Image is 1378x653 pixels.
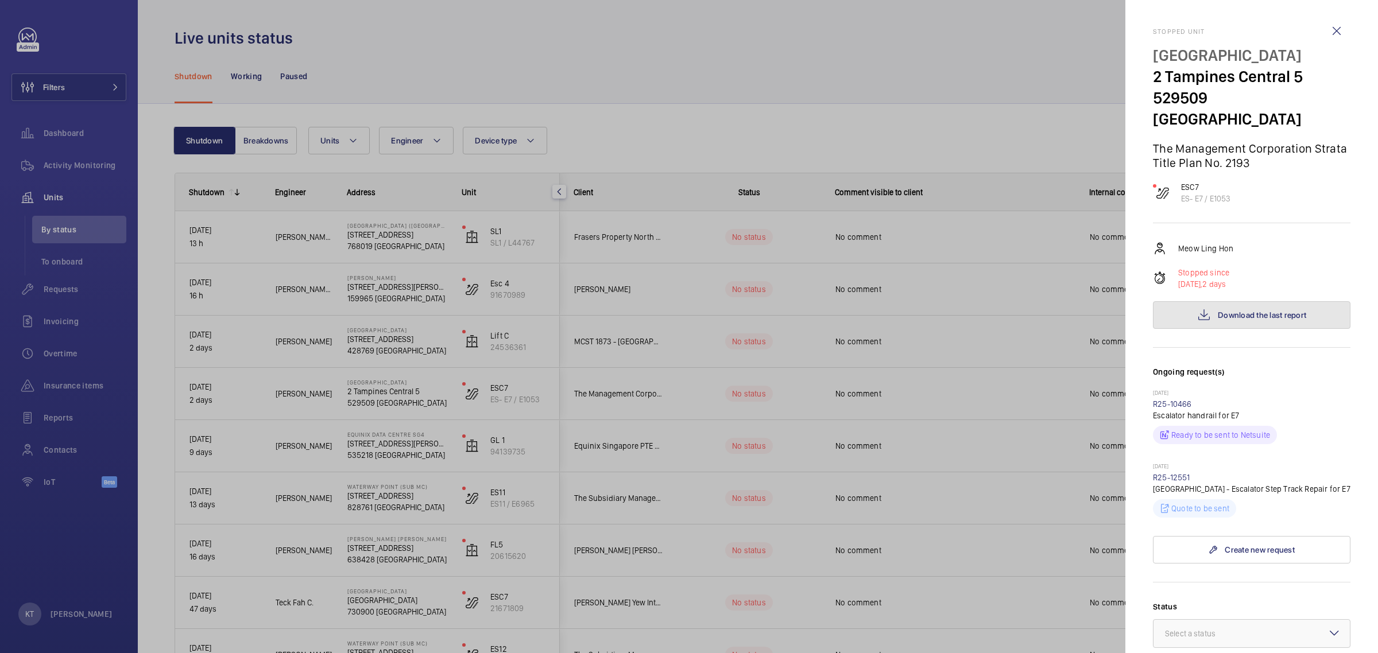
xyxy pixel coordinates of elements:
[1178,278,1229,290] p: 2 days
[1153,301,1350,329] button: Download the last report
[1178,243,1233,254] p: Meow Ling Hon
[1153,141,1350,170] p: The Management Corporation Strata Title Plan No. 2193
[1153,536,1350,563] a: Create new request
[1178,267,1229,278] p: Stopped since
[1181,193,1231,204] p: ES- E7 / E1053
[1153,399,1192,409] a: R25-10466
[1218,310,1306,320] span: Download the last report
[1178,279,1202,289] span: [DATE],
[1165,628,1244,639] div: Select a status
[1153,45,1350,66] p: [GEOGRAPHIC_DATA]
[1153,601,1350,612] label: Status
[1153,483,1350,495] p: [GEOGRAPHIC_DATA] - Escalator Step Track Repair for E7
[1156,186,1170,200] img: escalator.svg
[1153,410,1350,421] p: Escalator handrail for E7
[1153,87,1350,130] p: 529509 [GEOGRAPHIC_DATA]
[1153,66,1350,87] p: 2 Tampines Central 5
[1153,28,1350,36] h2: Stopped unit
[1171,429,1270,441] p: Ready to be sent to Netsuite
[1153,473,1190,482] a: R25-12551
[1181,181,1231,193] p: ESC7
[1153,462,1350,472] p: [DATE]
[1171,503,1229,514] p: Quote to be sent
[1153,366,1350,389] h3: Ongoing request(s)
[1153,389,1350,398] p: [DATE]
